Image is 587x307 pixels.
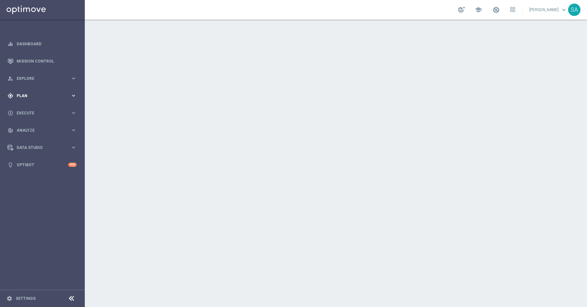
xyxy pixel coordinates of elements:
[17,77,70,80] span: Explore
[475,6,482,13] span: school
[17,94,70,98] span: Plan
[8,41,13,47] i: equalizer
[17,128,70,132] span: Analyze
[70,144,77,151] i: keyboard_arrow_right
[7,59,77,64] button: Mission Control
[7,162,77,168] button: lightbulb Optibot +10
[8,35,77,52] div: Dashboard
[7,296,12,301] i: settings
[568,4,580,16] div: SA
[17,111,70,115] span: Execute
[17,52,77,70] a: Mission Control
[8,76,13,81] i: person_search
[8,76,70,81] div: Explore
[70,75,77,81] i: keyboard_arrow_right
[8,156,77,173] div: Optibot
[17,156,68,173] a: Optibot
[8,145,70,151] div: Data Studio
[8,127,70,133] div: Analyze
[17,35,77,52] a: Dashboard
[70,127,77,133] i: keyboard_arrow_right
[8,110,70,116] div: Execute
[7,76,77,81] button: person_search Explore keyboard_arrow_right
[68,163,77,167] div: +10
[560,6,567,13] span: keyboard_arrow_down
[529,5,568,15] a: [PERSON_NAME]keyboard_arrow_down
[8,162,13,168] i: lightbulb
[70,110,77,116] i: keyboard_arrow_right
[70,93,77,99] i: keyboard_arrow_right
[7,110,77,116] button: play_circle_outline Execute keyboard_arrow_right
[7,145,77,150] button: Data Studio keyboard_arrow_right
[8,127,13,133] i: track_changes
[7,93,77,98] button: gps_fixed Plan keyboard_arrow_right
[8,93,13,99] i: gps_fixed
[16,297,36,300] a: Settings
[7,41,77,47] button: equalizer Dashboard
[7,128,77,133] button: track_changes Analyze keyboard_arrow_right
[8,93,70,99] div: Plan
[17,146,70,150] span: Data Studio
[8,110,13,116] i: play_circle_outline
[8,52,77,70] div: Mission Control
